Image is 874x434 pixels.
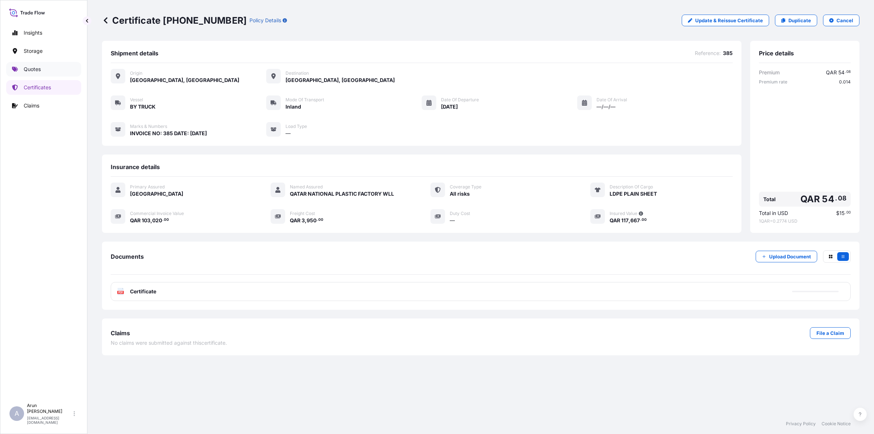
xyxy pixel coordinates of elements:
[838,196,846,200] span: 08
[24,84,51,91] p: Certificates
[756,251,817,262] button: Upload Document
[102,15,247,26] p: Certificate [PHONE_NUMBER]
[759,50,794,57] span: Price details
[836,17,853,24] p: Cancel
[290,218,300,223] span: QAR
[27,403,72,414] p: Arun [PERSON_NAME]
[290,190,394,198] span: QATAR NATIONAL PLASTIC FACTORY WLL
[111,329,130,337] span: Claims
[846,71,851,73] span: 08
[763,196,776,203] span: Total
[286,124,307,129] span: Load Type
[835,196,837,200] span: .
[130,184,165,190] span: Primary Assured
[130,77,239,84] span: [GEOGRAPHIC_DATA], [GEOGRAPHIC_DATA]
[130,190,183,198] span: [GEOGRAPHIC_DATA]
[788,17,811,24] p: Duplicate
[24,47,43,55] p: Storage
[130,211,184,216] span: Commercial Invoice Value
[450,190,470,198] span: All risks
[441,97,479,103] span: Date of Departure
[152,218,162,223] span: 020
[441,103,458,110] span: [DATE]
[450,211,470,216] span: Duty Cost
[302,218,305,223] span: 3
[759,218,851,224] span: 1 QAR = 0.2774 USD
[642,219,647,221] span: 00
[24,29,42,36] p: Insights
[111,163,160,171] span: Insurance details
[150,218,152,223] span: ,
[838,70,845,75] span: 54
[822,421,851,427] a: Cookie Notice
[629,218,630,223] span: ,
[597,97,627,103] span: Date of Arrival
[286,97,324,103] span: Mode of Transport
[759,69,780,76] span: Premium
[769,253,811,260] p: Upload Document
[6,62,81,77] a: Quotes
[307,218,316,223] span: 950
[775,15,817,26] a: Duplicate
[111,50,158,57] span: Shipment details
[695,50,721,57] span: Reference :
[610,218,620,223] span: QAR
[118,291,123,294] text: PDF
[845,211,846,214] span: .
[786,421,816,427] a: Privacy Policy
[823,15,859,26] button: Cancel
[640,219,641,221] span: .
[162,219,164,221] span: .
[317,219,318,221] span: .
[286,130,291,137] span: —
[286,103,301,110] span: Inland
[130,218,141,223] span: QAR
[6,98,81,113] a: Claims
[839,211,845,216] span: 15
[822,195,834,204] span: 54
[846,211,851,214] span: 00
[695,17,763,24] p: Update & Reissue Certificate
[597,103,615,110] span: —/—/—
[130,288,156,295] span: Certificate
[723,50,733,57] span: 385
[286,70,309,76] span: Destination
[249,17,281,24] p: Policy Details
[826,70,837,75] span: QAR
[290,184,323,190] span: Named Assured
[130,124,167,129] span: Marks & Numbers
[610,190,657,198] span: LDPE PLAIN SHEET
[27,416,72,425] p: [EMAIL_ADDRESS][DOMAIN_NAME]
[6,44,81,58] a: Storage
[305,218,307,223] span: ,
[800,195,820,204] span: QAR
[15,410,19,417] span: A
[130,130,207,137] span: INVOICE NO: 385 DATE: [DATE]
[164,219,169,221] span: 00
[286,77,395,84] span: [GEOGRAPHIC_DATA], [GEOGRAPHIC_DATA]
[450,217,455,224] span: —
[6,26,81,40] a: Insights
[836,211,839,216] span: $
[111,253,144,260] span: Documents
[24,102,39,109] p: Claims
[130,70,142,76] span: Origin
[621,218,629,223] span: 117
[816,329,844,337] p: File a Claim
[682,15,769,26] a: Update & Reissue Certificate
[290,211,315,216] span: Freight Cost
[318,219,323,221] span: 00
[759,79,787,85] span: Premium rate
[6,80,81,95] a: Certificates
[610,211,637,216] span: Insured Value
[610,184,653,190] span: Description Of Cargo
[130,103,155,110] span: BY TRUCK
[759,210,788,217] span: Total in USD
[450,184,481,190] span: Coverage Type
[142,218,150,223] span: 103
[24,66,41,73] p: Quotes
[130,97,143,103] span: Vessel
[845,71,846,73] span: .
